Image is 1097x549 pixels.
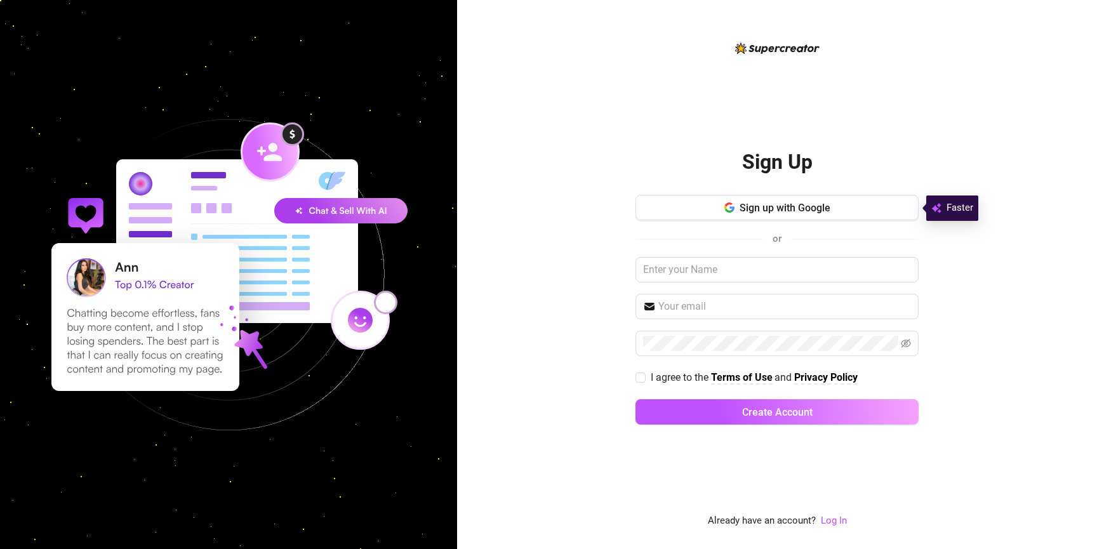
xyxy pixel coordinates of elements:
a: Log In [821,513,847,529]
strong: Privacy Policy [794,371,858,383]
span: Sign up with Google [740,202,830,214]
input: Enter your Name [635,257,919,282]
strong: Terms of Use [711,371,773,383]
a: Terms of Use [711,371,773,385]
img: logo-BBDzfeDw.svg [735,43,820,54]
span: I agree to the [651,371,711,383]
img: signup-background-D0MIrEPF.svg [9,55,448,494]
span: or [773,233,781,244]
a: Log In [821,515,847,526]
span: eye-invisible [901,338,911,348]
span: and [775,371,794,383]
button: Create Account [635,399,919,425]
img: svg%3e [931,201,941,216]
h2: Sign Up [742,149,813,175]
span: Faster [947,201,973,216]
input: Your email [658,299,911,314]
a: Privacy Policy [794,371,858,385]
span: Already have an account? [708,513,816,529]
button: Sign up with Google [635,195,919,220]
span: Create Account [742,406,813,418]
